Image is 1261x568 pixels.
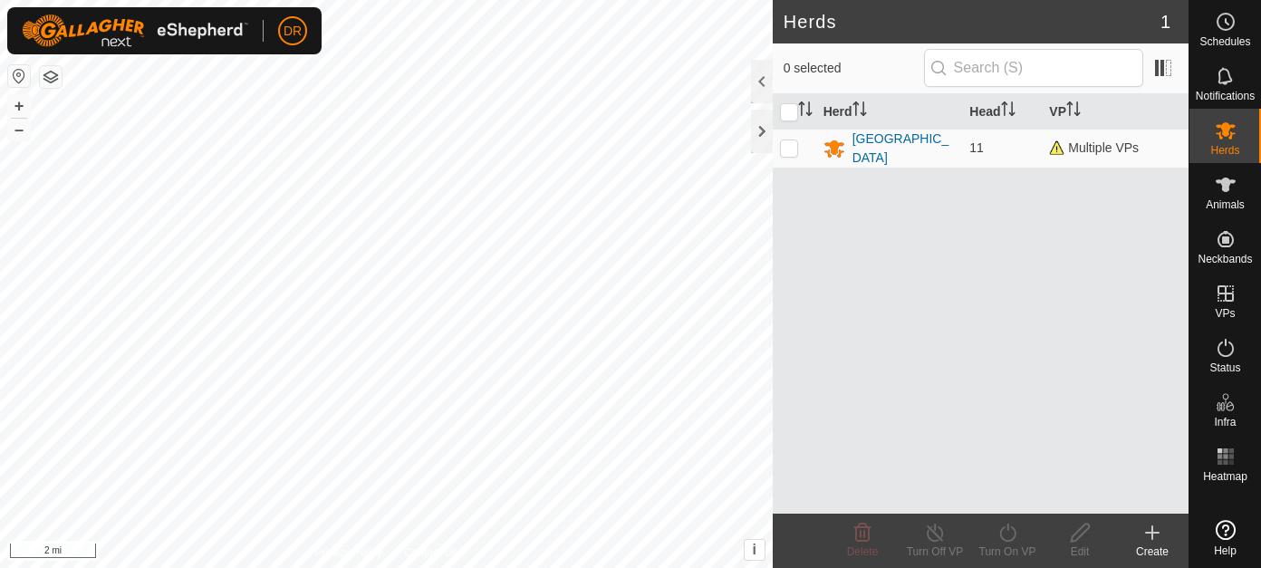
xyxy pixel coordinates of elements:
div: Turn Off VP [899,544,971,560]
span: DR [284,22,302,41]
th: Herd [816,94,963,130]
span: Delete [847,545,879,558]
span: Notifications [1196,91,1255,101]
div: Create [1116,544,1189,560]
span: Multiple VPs [1049,140,1139,155]
img: Gallagher Logo [22,14,248,47]
div: Edit [1044,544,1116,560]
button: – [8,119,30,140]
span: Status [1209,362,1240,373]
th: VP [1042,94,1189,130]
p-sorticon: Activate to sort [798,104,813,119]
span: VPs [1215,308,1235,319]
input: Search (S) [924,49,1143,87]
span: 1 [1160,8,1170,35]
span: Heatmap [1203,471,1247,482]
a: Privacy Policy [314,544,382,561]
div: Turn On VP [971,544,1044,560]
button: Reset Map [8,65,30,87]
span: Neckbands [1198,254,1252,265]
a: Contact Us [404,544,457,561]
span: Schedules [1199,36,1250,47]
span: 11 [969,140,984,155]
span: i [752,542,756,557]
button: Map Layers [40,66,62,88]
span: Infra [1214,417,1236,428]
div: [GEOGRAPHIC_DATA] [852,130,956,168]
a: Help [1189,513,1261,563]
button: + [8,95,30,117]
p-sorticon: Activate to sort [1001,104,1016,119]
span: 0 selected [784,59,924,78]
h2: Herds [784,11,1160,33]
button: i [745,540,765,560]
span: Animals [1206,199,1245,210]
p-sorticon: Activate to sort [1066,104,1081,119]
th: Head [962,94,1042,130]
span: Help [1214,545,1237,556]
p-sorticon: Activate to sort [852,104,867,119]
span: Herds [1210,145,1239,156]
